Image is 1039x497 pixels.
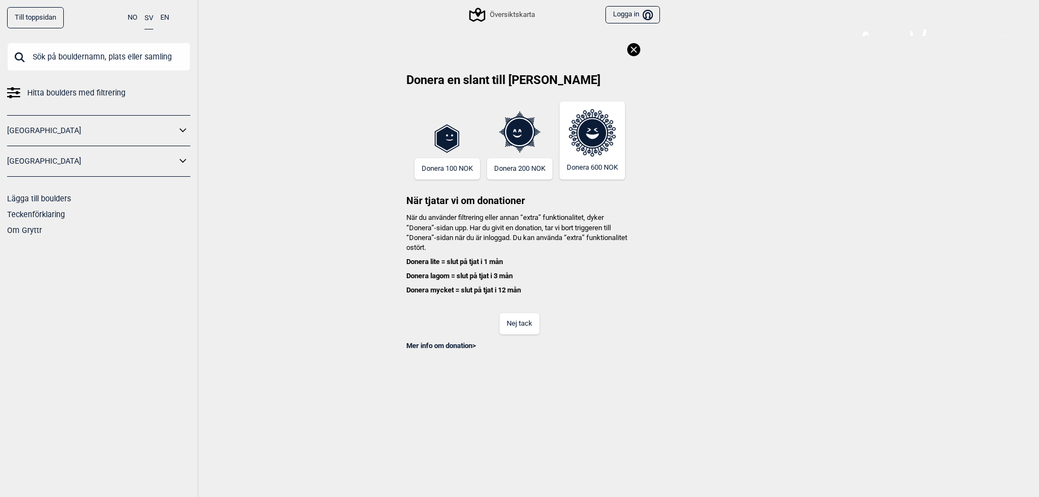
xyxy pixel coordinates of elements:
[560,101,625,179] button: Donera 600 NOK
[406,258,503,266] b: Donera lite = slut på tjat i 1 mån
[406,272,513,280] b: Donera lagom = slut på tjat i 3 mån
[7,85,190,101] a: Hitta boulders med filtrering
[500,313,539,334] button: Nej tack
[415,158,480,179] button: Donera 100 NOK
[399,72,640,96] h2: Donera en slant till [PERSON_NAME]
[471,8,534,21] div: Översiktskarta
[27,85,125,101] span: Hitta boulders med filtrering
[7,43,190,71] input: Sök på bouldernamn, plats eller samling
[406,342,476,350] a: Mer info om donation>
[487,158,552,179] button: Donera 200 NOK
[128,7,137,28] button: NO
[7,226,42,235] a: Om Gryttr
[7,123,176,139] a: [GEOGRAPHIC_DATA]
[145,7,153,29] button: SV
[160,7,169,28] button: EN
[399,179,640,207] h3: När tjatar vi om donationer
[7,210,65,219] a: Teckenförklaring
[406,286,521,294] b: Donera mycket = slut på tjat i 12 mån
[7,194,71,203] a: Lägga till boulders
[605,6,659,24] button: Logga in
[7,7,64,28] a: Till toppsidan
[399,213,640,295] h4: När du använder filtrering eller annan “extra” funktionalitet, dyker “Donera”-sidan upp. Har du g...
[7,153,176,169] a: [GEOGRAPHIC_DATA]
